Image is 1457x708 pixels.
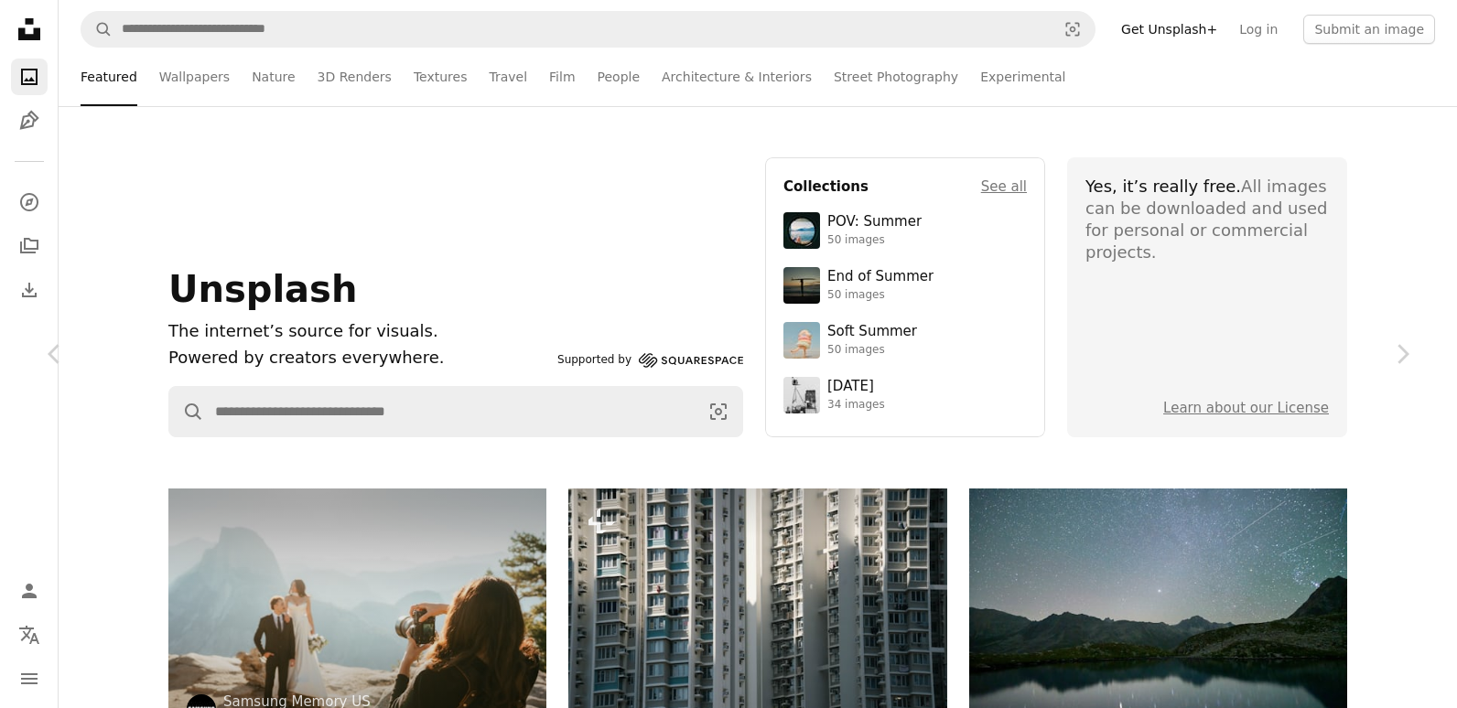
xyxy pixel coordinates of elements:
a: Learn about our License [1163,400,1329,416]
a: Get Unsplash+ [1110,15,1228,44]
div: POV: Summer [827,213,922,231]
button: Language [11,617,48,653]
button: Visual search [695,387,742,436]
a: 3D Renders [318,48,392,106]
div: All images can be downloaded and used for personal or commercial projects. [1085,176,1329,263]
div: Soft Summer [827,323,917,341]
form: Find visuals sitewide [168,386,743,437]
a: Film [549,48,575,106]
img: premium_photo-1753820185677-ab78a372b033 [783,212,820,249]
a: [DATE]34 images [783,377,1027,413]
a: Photos [11,59,48,95]
a: Explore [11,184,48,220]
a: Street Photography [834,48,958,106]
h4: Collections [783,176,869,198]
a: Supported by [557,349,743,371]
a: Nature [252,48,295,106]
a: Textures [414,48,468,106]
p: Powered by creators everywhere. [168,345,550,371]
a: POV: Summer50 images [783,212,1027,249]
a: Architecture & Interiors [662,48,812,106]
span: Unsplash [168,268,357,310]
div: 34 images [827,398,885,413]
a: Soft Summer50 images [783,322,1027,359]
a: Bride and groom posing for photographer on mountain overlook. [168,606,546,622]
div: 50 images [827,233,922,248]
a: Next [1347,266,1457,442]
a: Travel [489,48,527,106]
a: See all [981,176,1027,198]
img: premium_photo-1749544311043-3a6a0c8d54af [783,322,820,359]
button: Submit an image [1303,15,1435,44]
span: Yes, it’s really free. [1085,177,1241,196]
a: Tall apartment buildings with many windows and balconies. [568,602,946,618]
div: 50 images [827,343,917,358]
div: End of Summer [827,268,934,286]
a: Collections [11,228,48,264]
a: Log in / Sign up [11,573,48,609]
a: Experimental [980,48,1065,106]
a: Illustrations [11,102,48,139]
div: 50 images [827,288,934,303]
h1: The internet’s source for visuals. [168,318,550,345]
a: End of Summer50 images [783,267,1027,304]
a: People [598,48,641,106]
a: Starry night sky over a calm mountain lake [969,606,1347,622]
button: Search Unsplash [169,387,204,436]
form: Find visuals sitewide [81,11,1095,48]
a: Log in [1228,15,1289,44]
button: Menu [11,660,48,697]
button: Visual search [1051,12,1095,47]
img: photo-1682590564399-95f0109652fe [783,377,820,413]
img: premium_photo-1754398386796-ea3dec2a6302 [783,267,820,304]
button: Search Unsplash [81,12,113,47]
div: [DATE] [827,378,885,396]
a: Wallpapers [159,48,230,106]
